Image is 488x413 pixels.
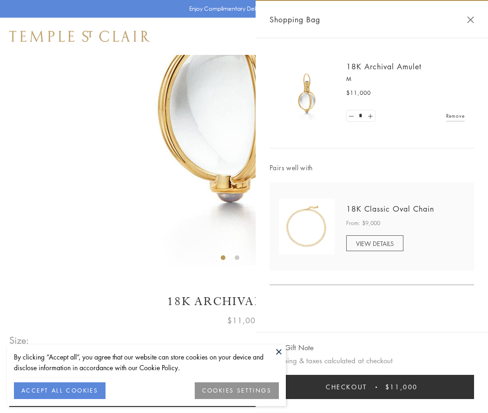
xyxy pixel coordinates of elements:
[467,16,474,23] button: Close Shopping Bag
[347,110,356,122] a: Set quantity to 0
[270,375,474,399] button: Checkout $11,000
[270,162,474,173] span: Pairs well with
[14,382,106,399] button: ACCEPT ALL COOKIES
[270,13,320,26] span: Shopping Bag
[385,382,418,392] span: $11,000
[356,239,394,248] span: VIEW DETAILS
[279,65,335,121] img: 18K Archival Amulet
[195,382,279,399] button: COOKIES SETTINGS
[346,61,422,72] a: 18K Archival Amulet
[9,333,30,348] span: Size:
[14,352,279,373] div: By clicking “Accept all”, you agree that our website can store cookies on your device and disclos...
[346,74,465,84] p: M
[346,219,380,228] span: From: $9,000
[346,204,434,214] a: 18K Classic Oval Chain
[346,88,371,98] span: $11,000
[9,31,150,42] img: Temple St. Clair
[270,342,314,353] button: Add Gift Note
[446,111,465,121] a: Remove
[227,314,261,326] span: $11,000
[279,199,335,254] img: N88865-OV18
[270,355,474,366] p: Shipping & taxes calculated at checkout
[365,110,375,122] a: Set quantity to 2
[189,4,295,13] p: Enjoy Complimentary Delivery & Returns
[9,293,479,310] h1: 18K Archival Amulet
[346,235,403,251] a: VIEW DETAILS
[326,382,367,392] span: Checkout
